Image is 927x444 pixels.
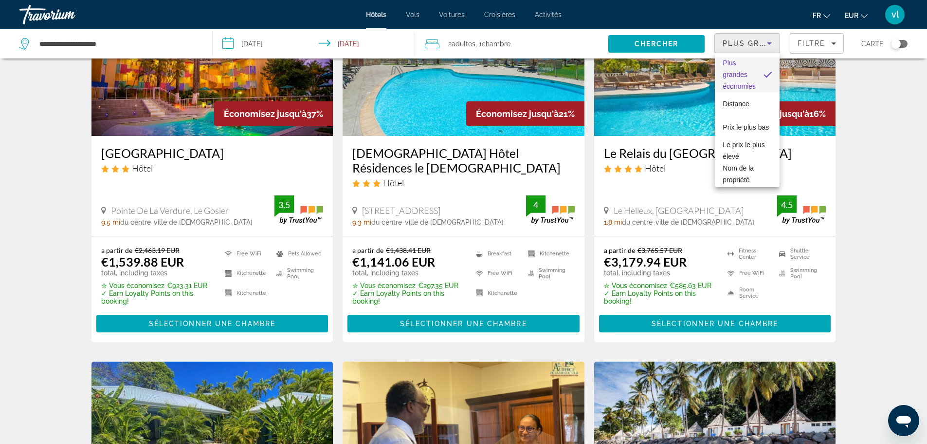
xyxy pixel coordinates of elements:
[723,141,764,160] span: Le prix le plus élevé
[888,405,919,436] iframe: Bouton de lancement de la fenêtre de messagerie
[723,164,754,184] span: Nom de la propriété
[715,53,780,187] div: Sort by
[723,59,756,90] span: Plus grandes économies
[723,100,749,108] span: Distance
[723,123,769,131] span: Prix le plus bas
